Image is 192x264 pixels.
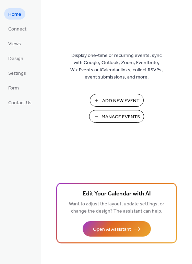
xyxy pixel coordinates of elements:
span: Edit Your Calendar with AI [83,189,151,199]
a: Design [4,52,27,64]
span: Settings [8,70,26,77]
span: Contact Us [8,99,32,107]
span: Add New Event [102,97,140,105]
a: Contact Us [4,97,36,108]
span: Design [8,55,23,62]
a: Connect [4,23,31,34]
button: Manage Events [89,110,144,123]
a: Settings [4,67,30,79]
span: Views [8,40,21,48]
button: Open AI Assistant [83,221,151,237]
a: Views [4,38,25,49]
a: Home [4,8,25,20]
button: Add New Event [90,94,144,107]
span: Manage Events [101,113,140,121]
span: Want to adjust the layout, update settings, or change the design? The assistant can help. [69,200,164,216]
span: Connect [8,26,26,33]
span: Home [8,11,21,18]
a: Form [4,82,23,93]
span: Open AI Assistant [93,226,131,233]
span: Display one-time or recurring events, sync with Google, Outlook, Zoom, Eventbrite, Wix Events or ... [70,52,163,81]
span: Form [8,85,19,92]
